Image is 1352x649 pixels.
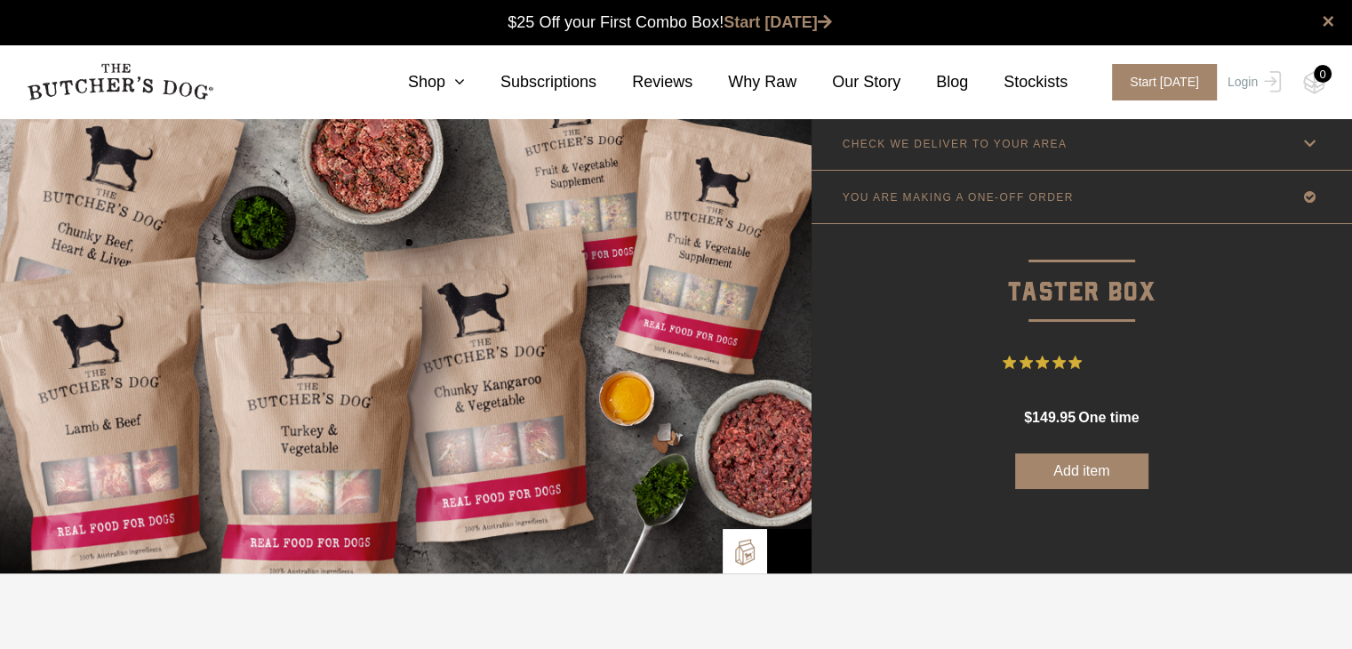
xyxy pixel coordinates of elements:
a: YOU ARE MAKING A ONE-OFF ORDER [812,171,1352,223]
img: TBD_Build-A-Box.png [732,539,758,565]
img: TBD_Lifestyle_Black.png [776,538,803,565]
button: Rated 4.9 out of 5 stars from 14 reviews. Jump to reviews. [1003,349,1160,376]
a: Blog [900,70,968,94]
a: Subscriptions [465,70,596,94]
span: 14 Reviews [1089,349,1160,376]
p: YOU ARE MAKING A ONE-OFF ORDER [843,191,1074,204]
button: Add item [1015,453,1148,489]
p: CHECK WE DELIVER TO YOUR AREA [843,138,1068,150]
a: Start [DATE] [724,13,832,31]
a: Shop [372,70,465,94]
a: Reviews [596,70,692,94]
a: Why Raw [692,70,796,94]
a: CHECK WE DELIVER TO YOUR AREA [812,117,1352,170]
div: 0 [1314,65,1332,83]
span: one time [1078,410,1139,425]
img: TBD_Cart-Empty.png [1303,71,1325,94]
a: Login [1223,64,1281,100]
a: Stockists [968,70,1068,94]
span: Start [DATE] [1112,64,1217,100]
a: Our Story [796,70,900,94]
a: Start [DATE] [1094,64,1223,100]
span: 149.95 [1032,410,1076,425]
a: close [1322,11,1334,32]
span: $ [1024,410,1032,425]
p: Taster Box [812,224,1352,314]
